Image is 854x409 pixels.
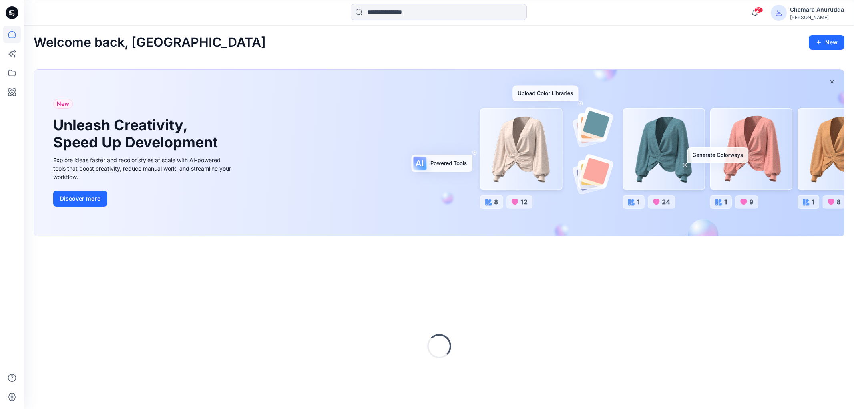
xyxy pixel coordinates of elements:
[790,5,844,14] div: Chamara Anurudda
[776,10,782,16] svg: avatar
[790,14,844,20] div: [PERSON_NAME]
[34,35,266,50] h2: Welcome back, [GEOGRAPHIC_DATA]
[57,99,69,109] span: New
[53,156,233,181] div: Explore ideas faster and recolor styles at scale with AI-powered tools that boost creativity, red...
[53,191,107,207] button: Discover more
[53,191,233,207] a: Discover more
[754,7,763,13] span: 21
[809,35,844,50] button: New
[53,117,221,151] h1: Unleash Creativity, Speed Up Development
